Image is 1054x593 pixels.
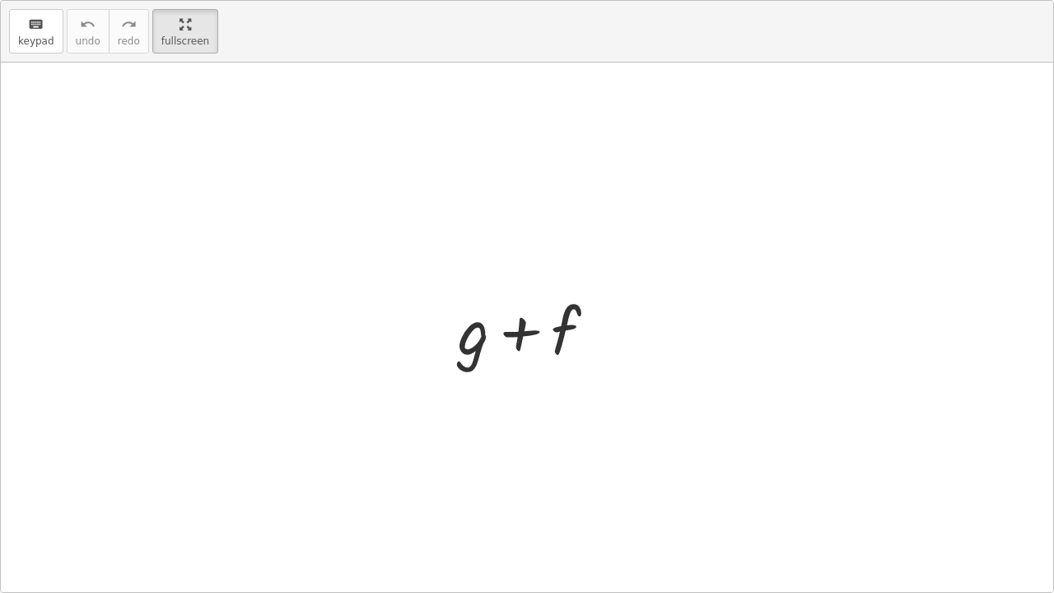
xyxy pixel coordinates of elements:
[161,35,209,47] span: fullscreen
[80,15,96,35] i: undo
[109,9,149,54] button: redoredo
[67,9,110,54] button: undoundo
[28,15,44,35] i: keyboard
[9,9,63,54] button: keyboardkeypad
[121,15,137,35] i: redo
[118,35,140,47] span: redo
[152,9,218,54] button: fullscreen
[18,35,54,47] span: keypad
[76,35,100,47] span: undo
